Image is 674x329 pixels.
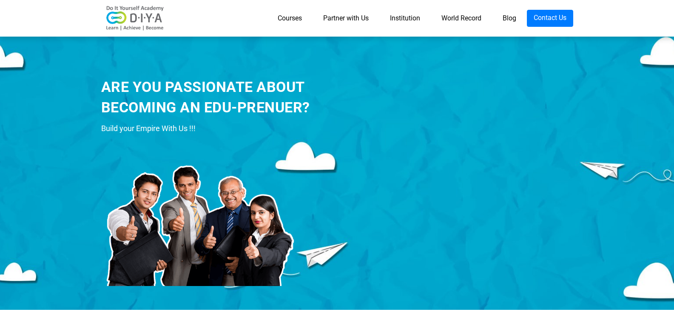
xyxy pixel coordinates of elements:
[431,10,492,27] a: World Record
[379,10,431,27] a: Institution
[267,10,313,27] a: Courses
[527,10,573,27] a: Contact Us
[492,10,527,27] a: Blog
[101,122,371,135] div: Build your Empire With Us !!!
[101,139,297,286] img: ins-prod.png
[101,77,371,117] div: ARE YOU PASSIONATE ABOUT BECOMING AN EDU-PRENUER?
[101,6,169,31] img: logo-v2.png
[313,10,379,27] a: Partner with Us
